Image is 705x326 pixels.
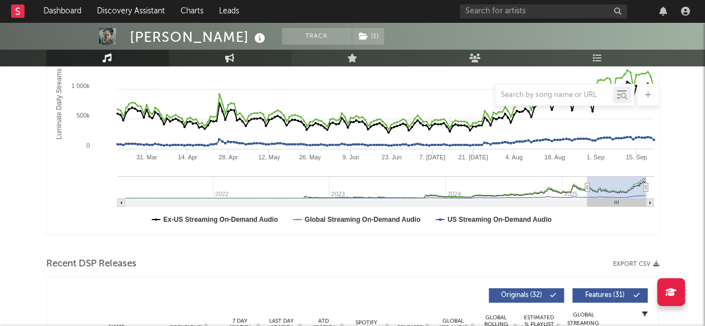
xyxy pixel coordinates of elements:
text: 7. [DATE] [419,154,445,160]
text: 15. Sep [625,154,646,160]
text: 12. May [258,154,280,160]
text: 14. Apr [178,154,197,160]
text: 4. Aug [505,154,522,160]
text: 1. Sep [586,154,604,160]
button: Track [282,28,352,45]
text: 28. Apr [218,154,238,160]
input: Search for artists [460,4,627,18]
button: Export CSV [613,261,659,267]
text: Luminate Daily Streams [55,69,63,139]
span: Originals ( 32 ) [496,292,547,299]
span: ( 1 ) [352,28,385,45]
text: 23. Jun [381,154,401,160]
text: 0 [86,142,89,149]
input: Search by song name or URL [495,91,613,100]
text: 26. May [299,154,321,160]
button: Features(31) [572,288,648,303]
svg: Luminate Daily Consumption [47,12,659,235]
text: Ex-US Streaming On-Demand Audio [163,216,278,223]
text: 1 000k [71,82,90,89]
text: 18. Aug [544,154,565,160]
span: Features ( 31 ) [580,292,631,299]
button: (1) [352,28,384,45]
text: Global Streaming On-Demand Audio [304,216,420,223]
text: 31. Mar [136,154,157,160]
text: 500k [76,112,90,119]
text: 9. Jun [342,154,359,160]
span: Recent DSP Releases [46,257,137,271]
div: [PERSON_NAME] [130,28,268,46]
text: US Streaming On-Demand Audio [447,216,551,223]
text: 21. [DATE] [458,154,488,160]
button: Originals(32) [489,288,564,303]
